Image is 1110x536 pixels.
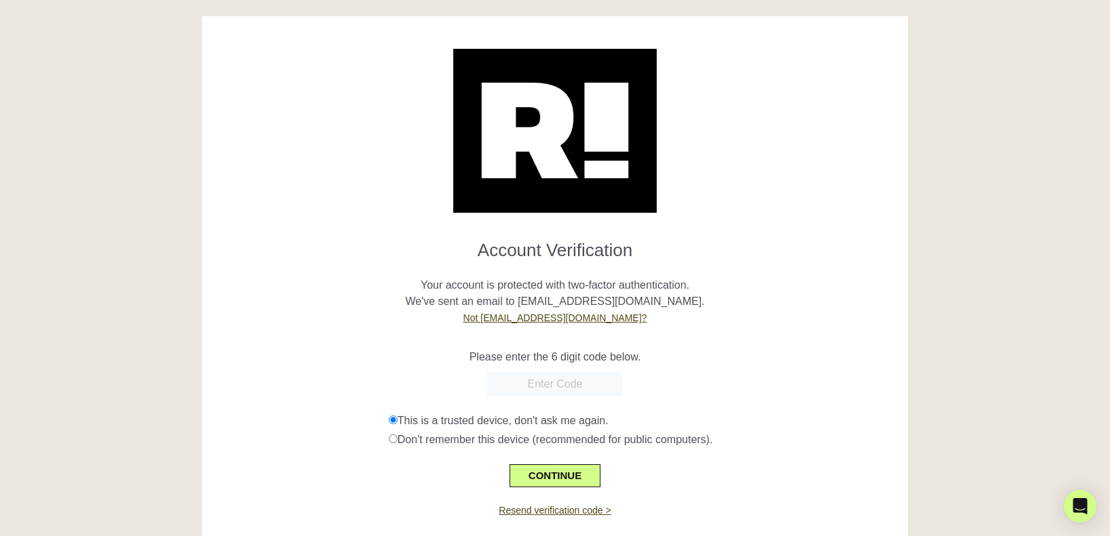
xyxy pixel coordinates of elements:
button: CONTINUE [510,464,600,487]
img: Retention.com [453,49,657,213]
div: Open Intercom Messenger [1064,490,1096,522]
p: Your account is protected with two-factor authentication. We've sent an email to [EMAIL_ADDRESS][... [212,261,898,326]
p: Please enter the 6 digit code below. [212,349,898,365]
h1: Account Verification [212,229,898,261]
input: Enter Code [487,372,623,396]
div: Don't remember this device (recommended for public computers). [389,432,898,448]
a: Resend verification code > [499,505,611,516]
a: Not [EMAIL_ADDRESS][DOMAIN_NAME]? [463,312,647,323]
div: This is a trusted device, don't ask me again. [389,413,898,429]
